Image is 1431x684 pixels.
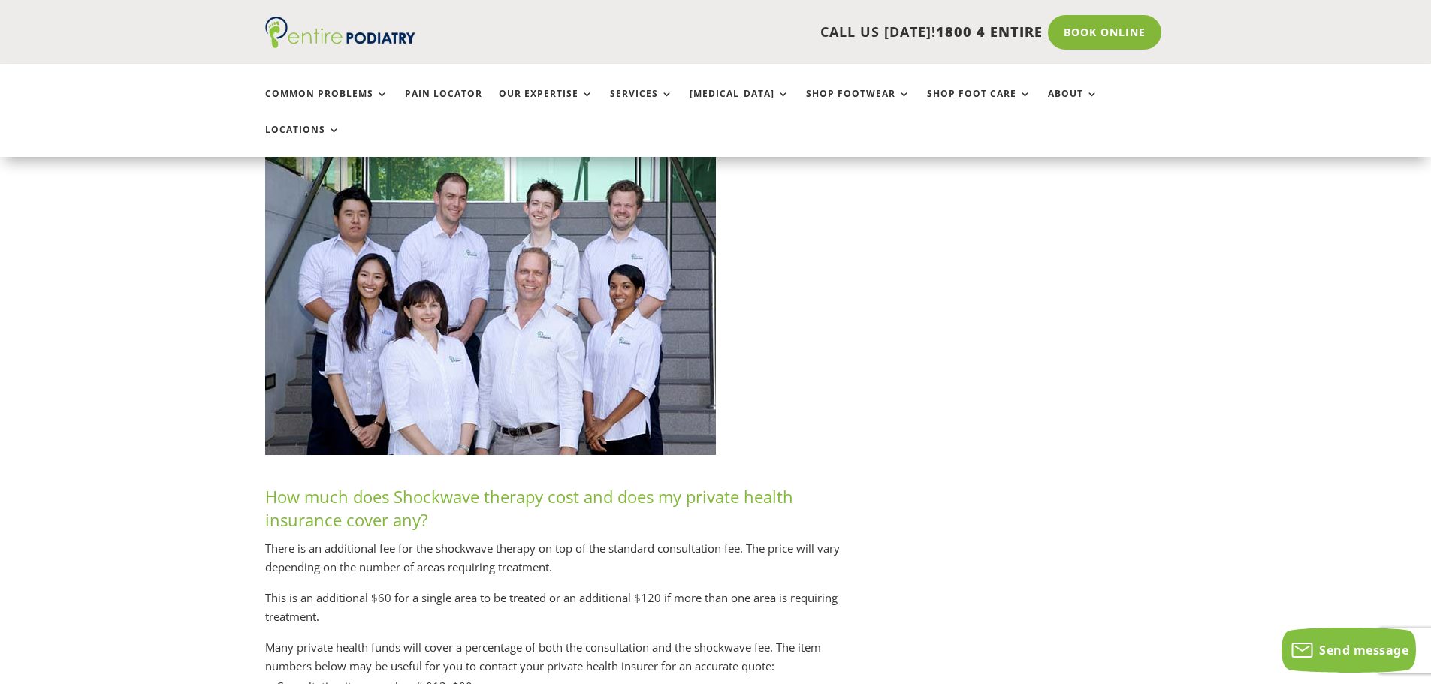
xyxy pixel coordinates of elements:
span: 1800 4 ENTIRE [936,23,1043,41]
h3: How much does Shockwave therapy cost and does my private health insurance cover any? [265,485,850,539]
button: Send message [1282,628,1416,673]
p: This is an additional $60 for a single area to be treated or an additional $120 if more than one ... [265,589,850,638]
p: CALL US [DATE]! [473,23,1043,42]
a: Shop Foot Care [927,89,1031,121]
img: logo (1) [265,17,415,48]
p: There is an additional fee for the shockwave therapy on top of the standard consultation fee. The... [265,539,850,589]
a: About [1048,89,1098,121]
a: Shop Footwear [806,89,910,121]
a: Services [610,89,673,121]
a: Locations [265,125,340,157]
p: Many private health funds will cover a percentage of both the consultation and the shockwave fee.... [265,638,850,676]
a: Pain Locator [405,89,482,121]
a: [MEDICAL_DATA] [690,89,789,121]
a: Book Online [1048,15,1161,50]
a: Entire Podiatry [265,36,415,51]
span: Send message [1319,642,1408,658]
img: faqs [265,155,716,455]
a: Common Problems [265,89,388,121]
a: Our Expertise [499,89,593,121]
